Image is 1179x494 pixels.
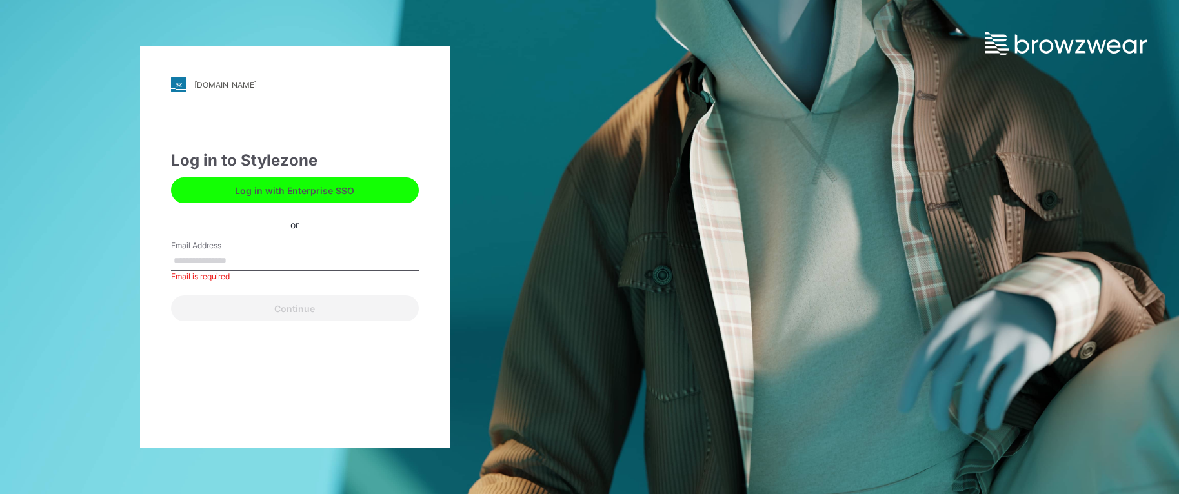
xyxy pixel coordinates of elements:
img: browzwear-logo.e42bd6dac1945053ebaf764b6aa21510.svg [985,32,1147,55]
img: stylezone-logo.562084cfcfab977791bfbf7441f1a819.svg [171,77,186,92]
label: Email Address [171,240,261,252]
div: [DOMAIN_NAME] [194,80,257,90]
div: or [280,217,309,231]
button: Log in with Enterprise SSO [171,177,419,203]
a: [DOMAIN_NAME] [171,77,419,92]
div: Log in to Stylezone [171,149,419,172]
div: Email is required [171,271,419,282]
